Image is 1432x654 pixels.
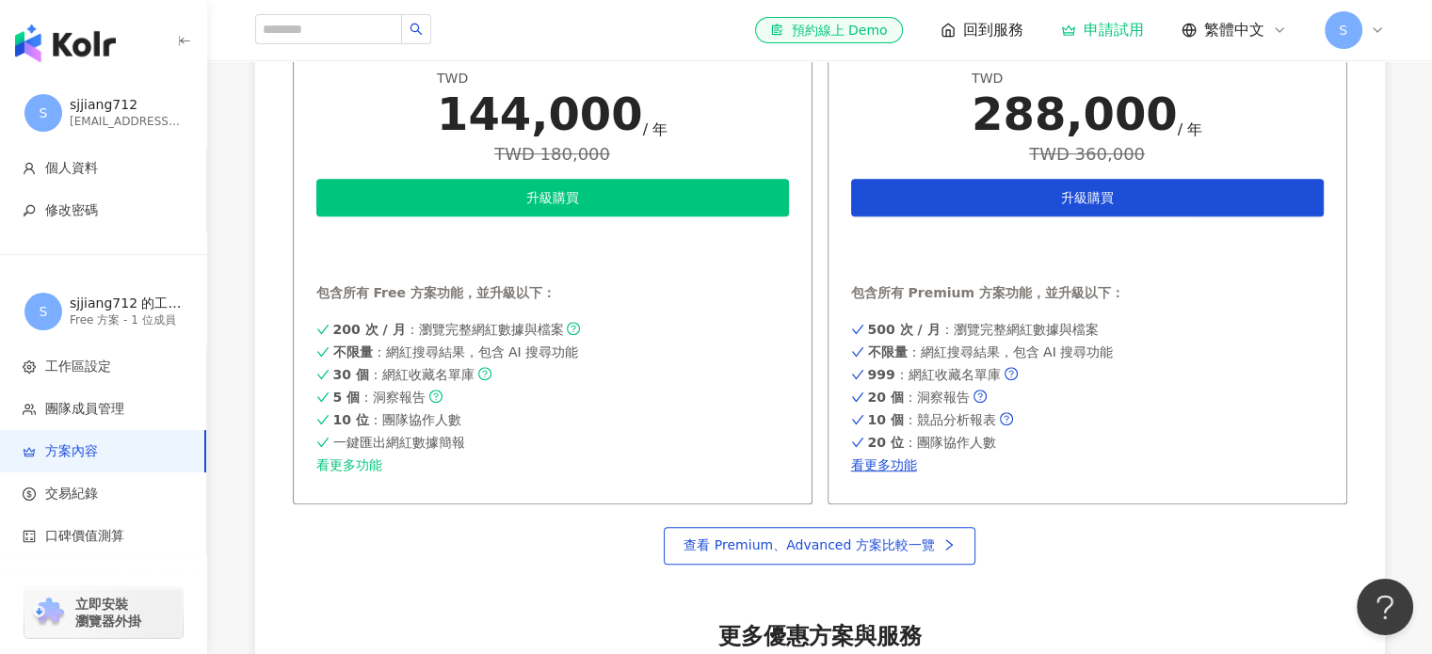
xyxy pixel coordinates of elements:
[40,301,48,322] span: S
[868,412,904,427] strong: 10 個
[316,322,330,337] span: check
[851,435,864,450] span: check
[75,596,141,630] span: 立即安裝 瀏覽器外掛
[851,179,1324,216] button: 升級購買
[24,587,183,638] a: chrome extension立即安裝 瀏覽器外掛
[526,235,579,250] span: 申請試用
[963,20,1023,40] span: 回到服務
[972,144,1202,164] div: TWD 360,000
[868,344,908,359] strong: 不限量
[30,598,67,628] img: chrome extension
[437,144,668,164] div: TWD 180,000
[868,367,895,382] strong: 999
[1204,20,1264,40] span: 繁體中文
[972,70,1202,88] div: TWD
[1061,21,1144,40] a: 申請試用
[316,284,789,303] div: 包含所有 Free 方案功能，並升級以下：
[1000,412,1013,425] span: question-circle
[868,322,1099,337] span: ：瀏覽完整網紅數據與檔案
[40,103,48,123] span: S
[868,367,1001,382] span: ：網紅收藏名單庫
[70,295,183,313] div: sjjiang712 的工作區
[851,367,864,382] span: check
[23,530,36,543] span: calculator
[333,344,579,359] span: ：網紅搜尋結果，包含 AI 搜尋功能
[851,344,864,359] span: check
[684,537,934,552] span: 查看 Premium、Advanced 方案比較一覽
[851,457,1324,472] a: 看更多功能
[851,322,864,337] span: check
[70,114,183,130] div: [EMAIL_ADDRESS][DOMAIN_NAME]
[664,527,974,565] a: 查看 Premium、Advanced 方案比較一覽right
[316,390,330,405] span: check
[1061,190,1114,205] span: 升級購買
[333,322,406,337] strong: 200 次 / 月
[851,412,864,427] span: check
[868,435,904,450] strong: 20 位
[942,538,956,551] span: right
[333,367,475,382] span: ：網紅收藏名單庫
[333,322,564,337] span: ：瀏覽完整網紅數據與檔案
[45,485,98,503] span: 交易紀錄
[70,96,183,115] div: sjjiang712
[868,390,904,405] strong: 20 個
[333,435,465,450] span: 一鍵匯出網紅數據簡報
[45,400,124,419] span: 團隊成員管理
[567,322,580,335] span: question-circle
[851,224,1324,262] button: 申請試用
[316,435,330,450] span: check
[293,621,1347,653] div: 更多優惠方案與服務
[316,412,330,427] span: check
[333,390,361,405] strong: 5 個
[437,88,643,140] div: 144,000
[1339,20,1347,40] span: S
[333,412,461,427] span: ：團隊協作人數
[851,284,1324,303] div: 包含所有 Premium 方案功能，並升級以下：
[333,344,373,359] strong: 不限量
[45,442,98,461] span: 方案內容
[755,17,902,43] a: 預約線上 Demo
[941,20,1023,40] a: 回到服務
[70,312,183,328] div: Free 方案 - 1 位成員
[316,367,330,382] span: check
[868,390,970,405] span: ：洞察報告
[316,179,789,216] button: 升級購買
[868,322,941,337] strong: 500 次 / 月
[23,204,36,217] span: key
[851,390,864,405] span: check
[1357,579,1413,635] iframe: Help Scout Beacon - Open
[316,344,330,359] span: check
[868,344,1114,359] span: ：網紅搜尋結果，包含 AI 搜尋功能
[410,23,423,36] span: search
[478,367,491,380] span: question-circle
[333,390,426,405] span: ：洞察報告
[868,435,996,450] span: ：團隊協作人數
[333,367,369,382] strong: 30 個
[868,412,996,427] span: ：競品分析報表
[23,162,36,175] span: user
[526,190,579,205] span: 升級購買
[45,358,111,376] span: 工作區設定
[972,88,1178,140] div: 288,000
[316,224,789,262] button: 申請試用
[429,390,442,403] span: question-circle
[316,457,789,472] a: 看更多功能
[973,390,987,403] span: question-circle
[45,527,124,546] span: 口碑價值測算
[45,159,98,178] span: 個人資料
[23,487,36,501] span: dollar
[15,24,116,62] img: logo
[643,120,668,140] div: / 年
[1005,367,1018,380] span: question-circle
[1061,235,1114,250] span: 申請試用
[770,21,887,40] div: 預約線上 Demo
[1178,120,1202,140] div: / 年
[333,412,369,427] strong: 10 位
[437,70,668,88] div: TWD
[45,201,98,220] span: 修改密碼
